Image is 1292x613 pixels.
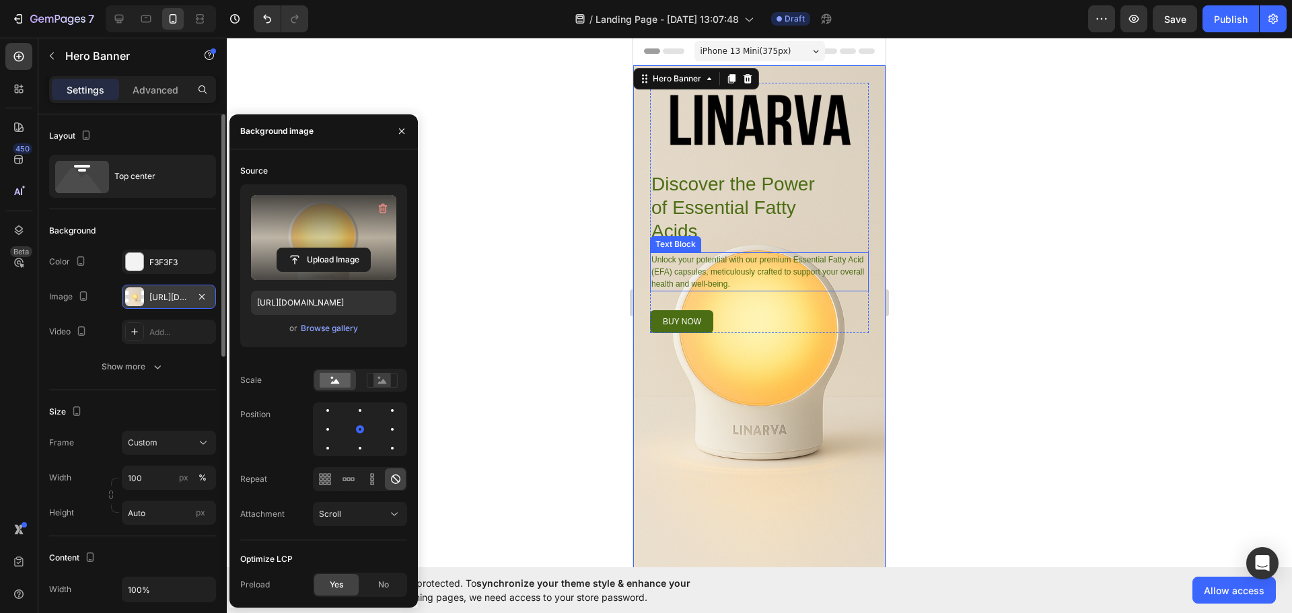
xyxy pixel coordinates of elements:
div: Scale [240,374,262,386]
span: Custom [128,437,157,449]
span: / [589,12,593,26]
div: Image [49,288,92,306]
button: Show more [49,355,216,379]
p: Settings [67,83,104,97]
div: Content [49,549,98,567]
p: 7 [88,11,94,27]
div: Add... [149,326,213,338]
div: Repeat [240,473,267,485]
div: Source [240,165,268,177]
div: Width [49,583,71,596]
button: Allow access [1192,577,1276,604]
span: Allow access [1204,583,1264,598]
button: px [194,470,211,486]
span: or [289,320,297,336]
div: Layout [49,127,94,145]
button: 7 [5,5,100,32]
input: Auto [122,577,215,602]
div: Video [49,323,89,341]
div: Background image [240,125,314,137]
span: No [378,579,389,591]
span: Yes [330,579,343,591]
p: Hero Banner [65,48,180,64]
p: Advanced [133,83,178,97]
button: Scroll [313,502,407,526]
button: Publish [1203,5,1259,32]
input: https://example.com/image.jpg [251,291,396,315]
div: Color [49,253,89,271]
input: px [122,501,216,525]
button: Browse gallery [300,322,359,335]
span: Scroll [319,509,341,519]
span: Draft [785,13,805,25]
div: Beta [10,246,32,257]
div: Attachment [240,508,285,520]
span: Save [1164,13,1186,25]
label: Frame [49,437,74,449]
div: 450 [13,143,32,154]
label: Height [49,507,74,519]
button: Upload Image [277,248,371,272]
div: Browse gallery [301,322,358,334]
label: Width [49,472,71,484]
div: F3F3F3 [149,256,213,268]
span: Landing Page - [DATE] 13:07:48 [596,12,739,26]
span: px [196,507,205,517]
div: Size [49,403,85,421]
span: synchronize your theme style & enhance your experience [313,577,690,603]
div: Show more [102,360,164,373]
div: Undo/Redo [254,5,308,32]
div: [URL][DOMAIN_NAME] [149,291,188,303]
div: Position [240,408,271,421]
div: % [199,472,207,484]
div: Preload [240,579,270,591]
button: % [176,470,192,486]
div: Publish [1214,12,1248,26]
input: px% [122,466,216,490]
div: px [179,472,188,484]
div: Top center [114,161,196,192]
div: Background [49,225,96,237]
div: Open Intercom Messenger [1246,547,1279,579]
iframe: Design area [633,38,886,567]
div: Optimize LCP [240,553,293,565]
button: Custom [122,431,216,455]
button: Save [1153,5,1197,32]
span: Your page is password protected. To when designing pages, we need access to your store password. [313,576,743,604]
